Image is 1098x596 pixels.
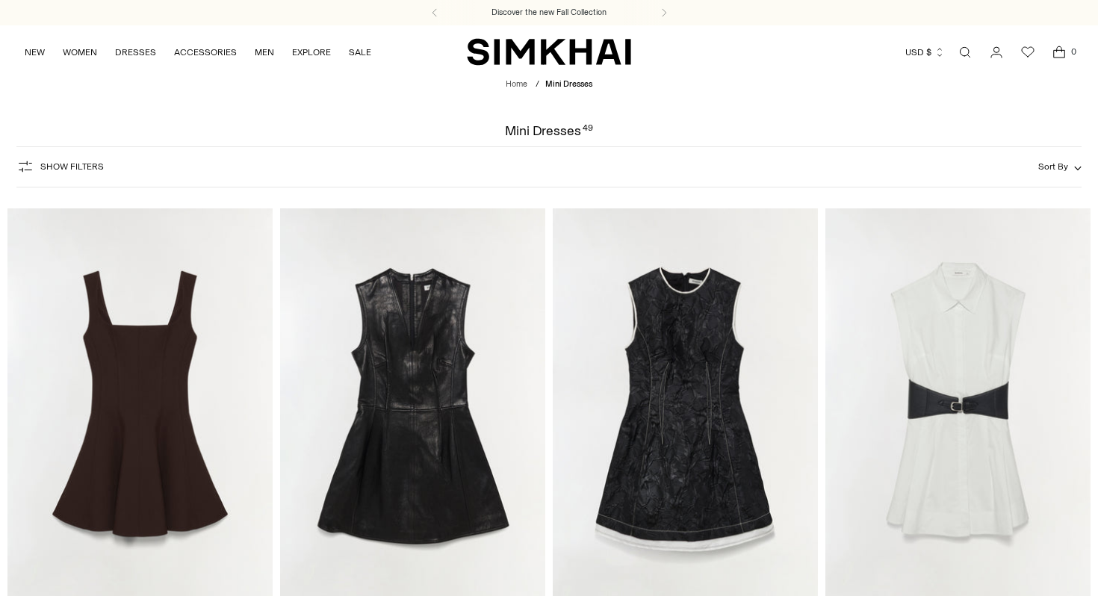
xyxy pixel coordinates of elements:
[1013,37,1043,67] a: Wishlist
[950,37,980,67] a: Open search modal
[40,161,104,172] span: Show Filters
[505,124,592,137] h1: Mini Dresses
[506,78,592,91] nav: breadcrumbs
[536,78,539,91] div: /
[1038,158,1082,175] button: Sort By
[981,37,1011,67] a: Go to the account page
[1067,45,1080,58] span: 0
[467,37,631,66] a: SIMKHAI
[349,36,371,69] a: SALE
[115,36,156,69] a: DRESSES
[25,36,45,69] a: NEW
[491,7,607,19] a: Discover the new Fall Collection
[1038,161,1068,172] span: Sort By
[174,36,237,69] a: ACCESSORIES
[16,155,104,179] button: Show Filters
[63,36,97,69] a: WOMEN
[506,79,527,89] a: Home
[583,124,593,137] div: 49
[1044,37,1074,67] a: Open cart modal
[905,36,945,69] button: USD $
[545,79,592,89] span: Mini Dresses
[255,36,274,69] a: MEN
[292,36,331,69] a: EXPLORE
